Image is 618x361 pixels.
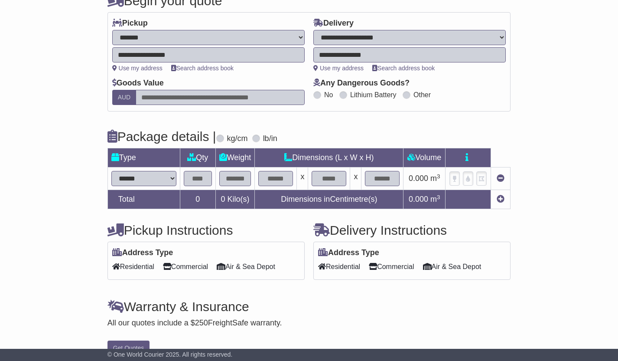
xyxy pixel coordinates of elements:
[180,148,215,167] td: Qty
[437,173,440,180] sup: 3
[497,174,504,183] a: Remove this item
[107,341,150,356] button: Get Quotes
[324,91,333,99] label: No
[297,167,308,190] td: x
[107,318,511,328] div: All our quotes include a $ FreightSafe warranty.
[112,79,164,88] label: Goods Value
[112,90,137,105] label: AUD
[163,260,208,273] span: Commercial
[313,65,364,72] a: Use my address
[409,174,428,183] span: 0.000
[369,260,414,273] span: Commercial
[413,91,431,99] label: Other
[403,148,446,167] td: Volume
[255,148,403,167] td: Dimensions (L x W x H)
[215,190,255,209] td: Kilo(s)
[107,129,216,144] h4: Package details |
[430,174,440,183] span: m
[107,190,180,209] td: Total
[107,299,511,314] h4: Warranty & Insurance
[107,351,233,358] span: © One World Courier 2025. All rights reserved.
[313,79,410,88] label: Any Dangerous Goods?
[112,260,154,273] span: Residential
[430,195,440,203] span: m
[313,223,511,237] h4: Delivery Instructions
[215,148,255,167] td: Weight
[180,190,215,209] td: 0
[497,195,504,203] a: Add new item
[263,134,277,144] label: lb/in
[107,148,180,167] td: Type
[372,65,435,72] a: Search address book
[195,318,208,327] span: 250
[112,248,173,258] label: Address Type
[409,195,428,203] span: 0.000
[350,167,361,190] td: x
[318,260,360,273] span: Residential
[437,194,440,200] sup: 3
[171,65,234,72] a: Search address book
[217,260,275,273] span: Air & Sea Depot
[112,65,163,72] a: Use my address
[221,195,225,203] span: 0
[112,19,148,28] label: Pickup
[255,190,403,209] td: Dimensions in Centimetre(s)
[350,91,397,99] label: Lithium Battery
[227,134,248,144] label: kg/cm
[423,260,481,273] span: Air & Sea Depot
[313,19,354,28] label: Delivery
[318,248,379,258] label: Address Type
[107,223,305,237] h4: Pickup Instructions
